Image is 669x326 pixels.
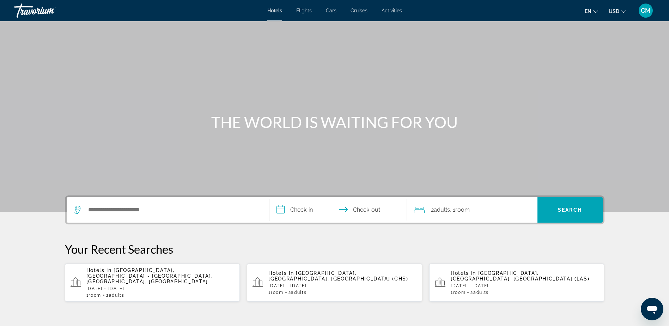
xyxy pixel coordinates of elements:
span: en [585,8,591,14]
div: Search widget [67,197,603,223]
span: Room [271,290,284,295]
iframe: Button to launch messaging window [641,298,663,320]
a: Hotels [267,8,282,13]
span: [GEOGRAPHIC_DATA], [GEOGRAPHIC_DATA], [GEOGRAPHIC_DATA] (LAS) [451,270,590,282]
h1: THE WORLD IS WAITING FOR YOU [202,113,467,131]
a: Cruises [351,8,367,13]
button: Change language [585,6,598,16]
span: USD [609,8,619,14]
span: Room [455,206,470,213]
span: Adults [109,293,124,298]
p: Your Recent Searches [65,242,604,256]
span: Room [453,290,466,295]
button: Hotels in [GEOGRAPHIC_DATA], [GEOGRAPHIC_DATA] - [GEOGRAPHIC_DATA], [GEOGRAPHIC_DATA], [GEOGRAPHI... [65,263,240,302]
p: [DATE] - [DATE] [86,286,235,291]
span: Hotels in [268,270,294,276]
p: [DATE] - [DATE] [451,283,599,288]
span: 2 [106,293,124,298]
span: Hotels in [451,270,476,276]
span: Room [89,293,101,298]
span: 2 [288,290,307,295]
span: Search [558,207,582,213]
button: Hotels in [GEOGRAPHIC_DATA], [GEOGRAPHIC_DATA], [GEOGRAPHIC_DATA] (CHS)[DATE] - [DATE]1Room2Adults [247,263,422,302]
span: Adults [473,290,489,295]
button: Change currency [609,6,626,16]
span: 1 [86,293,101,298]
a: Travorium [14,1,85,20]
button: Hotels in [GEOGRAPHIC_DATA], [GEOGRAPHIC_DATA], [GEOGRAPHIC_DATA] (LAS)[DATE] - [DATE]1Room2Adults [429,263,604,302]
button: User Menu [637,3,655,18]
span: 1 [451,290,466,295]
span: [GEOGRAPHIC_DATA], [GEOGRAPHIC_DATA], [GEOGRAPHIC_DATA] (CHS) [268,270,408,282]
span: 2 [470,290,489,295]
a: Cars [326,8,336,13]
span: [GEOGRAPHIC_DATA], [GEOGRAPHIC_DATA] - [GEOGRAPHIC_DATA], [GEOGRAPHIC_DATA], [GEOGRAPHIC_DATA] [86,267,213,284]
button: Travelers: 2 adults, 0 children [407,197,537,223]
input: Search hotel destination [87,205,259,215]
span: 1 [268,290,283,295]
span: Adults [291,290,306,295]
a: Flights [296,8,312,13]
span: 2 [431,205,450,215]
a: Activities [382,8,402,13]
span: Adults [434,206,450,213]
span: Hotels in [86,267,112,273]
p: [DATE] - [DATE] [268,283,416,288]
button: Search [537,197,603,223]
span: , 1 [450,205,470,215]
button: Select check in and out date [269,197,407,223]
span: CM [641,7,651,14]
